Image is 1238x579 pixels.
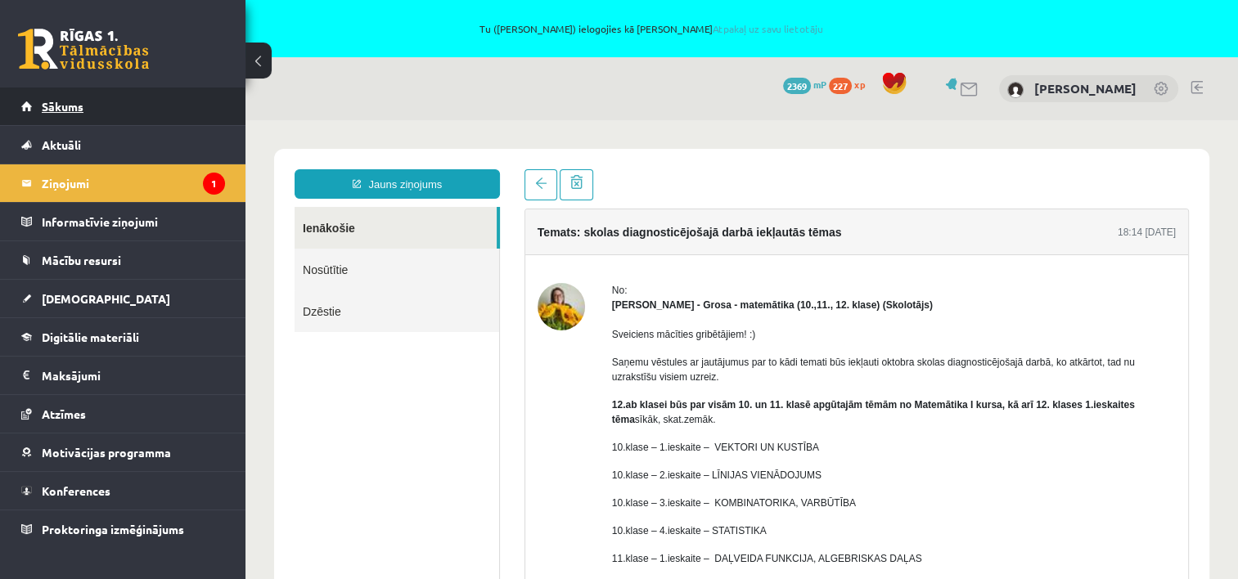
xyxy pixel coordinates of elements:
span: 2369 [783,78,811,94]
span: Sākums [42,99,83,114]
p: sīkāk, skat.zemāk. [367,277,930,307]
p: 10.klase – 1.ieskaite – VEKTORI UN KUSTĪBA [367,320,930,334]
p: 10.klase – 2.ieskaite – LĪNIJAS VIENĀDOJUMS [367,348,930,362]
span: Konferences [42,483,110,498]
legend: Maksājumi [42,357,225,394]
a: Informatīvie ziņojumi [21,203,225,240]
a: 2369 mP [783,78,826,91]
a: [PERSON_NAME] [1034,80,1137,96]
legend: Ziņojumi [42,164,225,202]
a: Maksājumi [21,357,225,394]
i: 1 [203,173,225,195]
a: Motivācijas programma [21,433,225,471]
strong: 12.ab klasei būs par visām 10. un 11. klasē apgūtajām tēmām no Matemātika I kursa, kā arī 12. kla... [367,279,889,305]
a: Aktuāli [21,126,225,164]
a: Jauns ziņojums [49,49,254,79]
span: Tu ([PERSON_NAME]) ielogojies kā [PERSON_NAME] [188,24,1114,34]
a: Digitālie materiāli [21,318,225,356]
span: 227 [829,78,852,94]
p: Saņemu vēstules ar jautājumus par to kādi temati būs iekļauti oktobra skolas diagnosticējošajā da... [367,235,930,264]
a: Konferences [21,472,225,509]
div: 18:14 [DATE] [872,105,930,119]
span: Proktoringa izmēģinājums [42,522,184,536]
legend: Informatīvie ziņojumi [42,203,225,240]
a: Mācību resursi [21,241,225,279]
img: Robijs Cabuls [1007,82,1024,98]
span: Mācību resursi [42,253,121,267]
span: Aktuāli [42,137,81,152]
span: [DEMOGRAPHIC_DATA] [42,291,170,306]
a: Ienākošie [49,87,251,128]
a: Atzīmes [21,395,225,433]
span: xp [854,78,865,91]
span: Digitālie materiāli [42,330,139,344]
a: Nosūtītie [49,128,254,170]
strong: [PERSON_NAME] - Grosa - matemātika (10.,11., 12. klase) (Skolotājs) [367,179,687,191]
div: No: [367,163,930,177]
span: Motivācijas programma [42,445,171,460]
h4: Temats: skolas diagnosticējošajā darbā iekļautās tēmas [292,105,596,119]
a: 227 xp [829,78,873,91]
a: Rīgas 1. Tālmācības vidusskola [18,29,149,70]
img: Laima Tukāne - Grosa - matemātika (10.,11., 12. klase) [292,163,340,210]
p: 11.klase – 1.ieskaite – DAĻVEIDA FUNKCIJA, ALGEBRISKAS DAĻAS [367,431,930,446]
a: [DEMOGRAPHIC_DATA] [21,280,225,317]
p: 10.klase – 4.ieskaite – STATISTIKA [367,403,930,418]
span: mP [813,78,826,91]
span: Atzīmes [42,406,86,421]
a: Proktoringa izmēģinājums [21,510,225,548]
p: Sveiciens mācīties gribētājiem! :) [367,207,930,222]
p: 10.klase – 3.ieskaite – KOMBINATORIKA, VARBŪTĪBA [367,375,930,390]
p: 11.klase – 2.ieskaite – DAĻVEIDA VIENĀDOJUMI UN NEVIENĀDĪBAS [367,459,930,474]
a: Atpakaļ uz savu lietotāju [713,22,823,35]
a: Dzēstie [49,170,254,212]
a: Ziņojumi1 [21,164,225,202]
a: Sākums [21,88,225,125]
